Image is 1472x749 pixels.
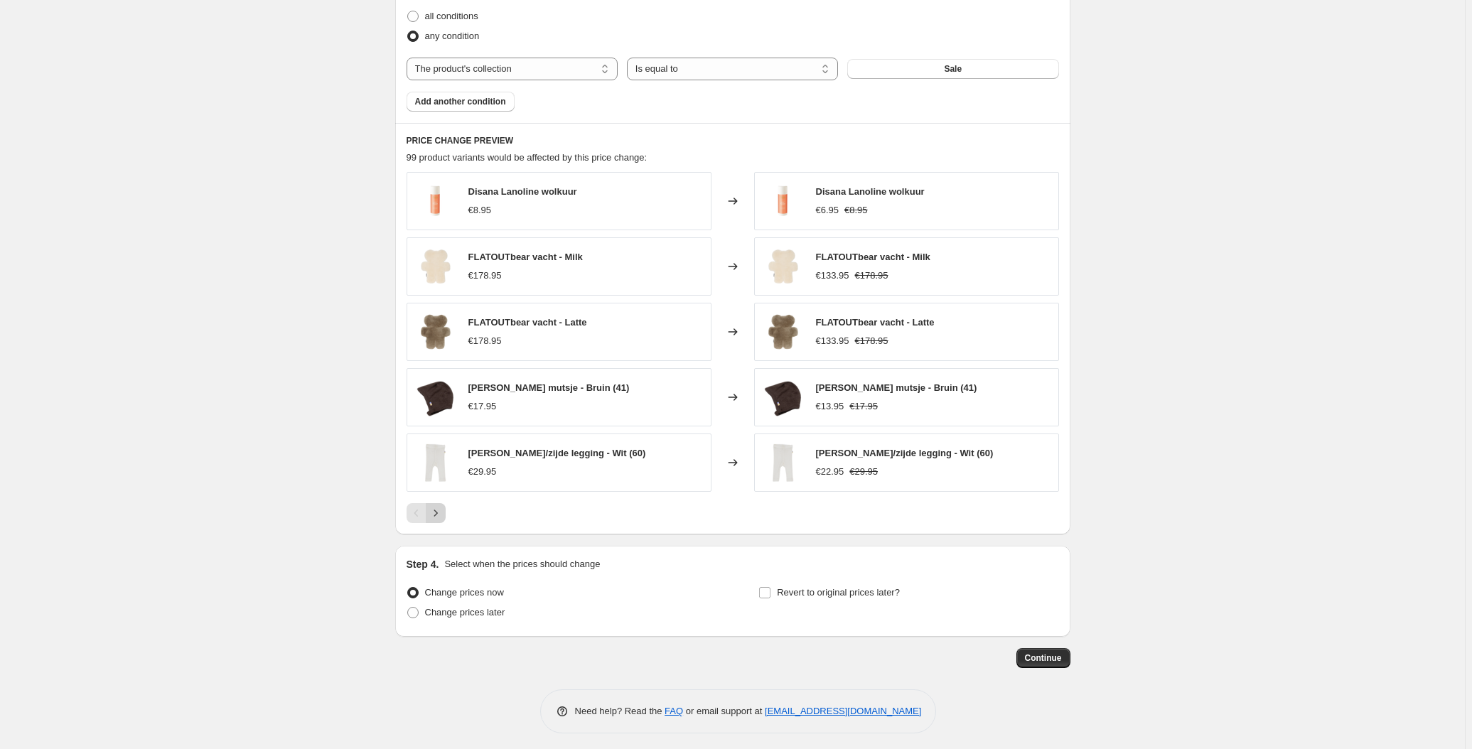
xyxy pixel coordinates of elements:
img: JOHA-WOLZIJDE-LEGGING-WIT_80x.png [762,441,805,484]
span: Continue [1025,652,1062,664]
span: Disana Lanoline wolkuur [468,186,577,197]
div: €133.95 [816,334,849,348]
img: DISANA-LANOLINE_80x.png [762,180,805,222]
span: any condition [425,31,480,41]
button: Sale [847,59,1058,79]
div: €29.95 [468,465,497,479]
h6: PRICE CHANGE PREVIEW [407,135,1059,146]
nav: Pagination [407,503,446,523]
span: FLATOUTbear vacht - Milk [816,252,930,262]
button: Next [426,503,446,523]
img: JOHA-WOLZIJDE-LEGGING-WIT_80x.png [414,441,457,484]
a: FAQ [665,706,683,716]
span: FLATOUTbear vacht - Milk [468,252,583,262]
span: Add another condition [415,96,506,107]
button: Continue [1016,648,1070,668]
p: Select when the prices should change [444,557,600,571]
div: €8.95 [468,203,492,217]
span: [PERSON_NAME]/zijde legging - Wit (60) [816,448,994,458]
div: €22.95 [816,465,844,479]
span: Sale [944,63,962,75]
strike: €178.95 [855,334,888,348]
div: €178.95 [468,269,502,283]
strike: €29.95 [849,465,878,479]
strike: €178.95 [855,269,888,283]
img: DISANA-LANOLINE_80x.png [414,180,457,222]
span: [PERSON_NAME]/zijde legging - Wit (60) [468,448,646,458]
img: JOHA-MUTSJE-BRUIN_80x.png [762,376,805,419]
img: FLATOUTBEAR-RUG-MILK_80x.png [762,245,805,288]
strike: €17.95 [849,399,878,414]
div: €17.95 [468,399,497,414]
span: Change prices later [425,607,505,618]
span: [PERSON_NAME] mutsje - Bruin (41) [816,382,977,393]
span: FLATOUTbear vacht - Latte [468,317,587,328]
span: FLATOUTbear vacht - Latte [816,317,935,328]
span: [PERSON_NAME] mutsje - Bruin (41) [468,382,630,393]
div: €13.95 [816,399,844,414]
div: €6.95 [816,203,839,217]
button: Add another condition [407,92,515,112]
div: €178.95 [468,334,502,348]
strike: €8.95 [844,203,868,217]
div: €133.95 [816,269,849,283]
h2: Step 4. [407,557,439,571]
img: FLATOUTBEAR-RUG-LATTE_80x.png [414,311,457,353]
a: [EMAIL_ADDRESS][DOMAIN_NAME] [765,706,921,716]
span: or email support at [683,706,765,716]
img: FLATOUTBEAR-RUG-LATTE_80x.png [762,311,805,353]
img: FLATOUTBEAR-RUG-MILK_80x.png [414,245,457,288]
span: all conditions [425,11,478,21]
span: Change prices now [425,587,504,598]
img: JOHA-MUTSJE-BRUIN_80x.png [414,376,457,419]
span: 99 product variants would be affected by this price change: [407,152,648,163]
span: Need help? Read the [575,706,665,716]
span: Disana Lanoline wolkuur [816,186,925,197]
span: Revert to original prices later? [777,587,900,598]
